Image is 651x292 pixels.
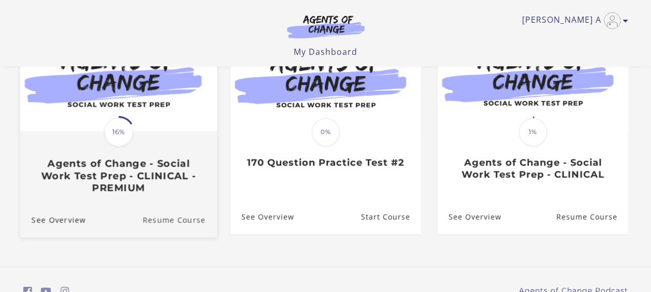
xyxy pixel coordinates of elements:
[104,118,133,147] span: 16%
[230,200,294,233] a: 170 Question Practice Test #2: See Overview
[556,200,628,233] a: Agents of Change - Social Work Test Prep - CLINICAL: Resume Course
[438,200,501,233] a: Agents of Change - Social Work Test Prep - CLINICAL: See Overview
[142,202,217,237] a: Agents of Change - Social Work Test Prep - CLINICAL - PREMIUM: Resume Course
[522,12,623,29] a: Toggle menu
[449,157,617,180] h3: Agents of Change - Social Work Test Prep - CLINICAL
[294,46,357,57] a: My Dashboard
[360,200,421,233] a: 170 Question Practice Test #2: Resume Course
[241,157,410,169] h3: 170 Question Practice Test #2
[312,118,340,146] span: 0%
[31,157,205,194] h3: Agents of Change - Social Work Test Prep - CLINICAL - PREMIUM
[519,118,547,146] span: 1%
[20,202,85,237] a: Agents of Change - Social Work Test Prep - CLINICAL - PREMIUM: See Overview
[276,14,375,38] img: Agents of Change Logo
